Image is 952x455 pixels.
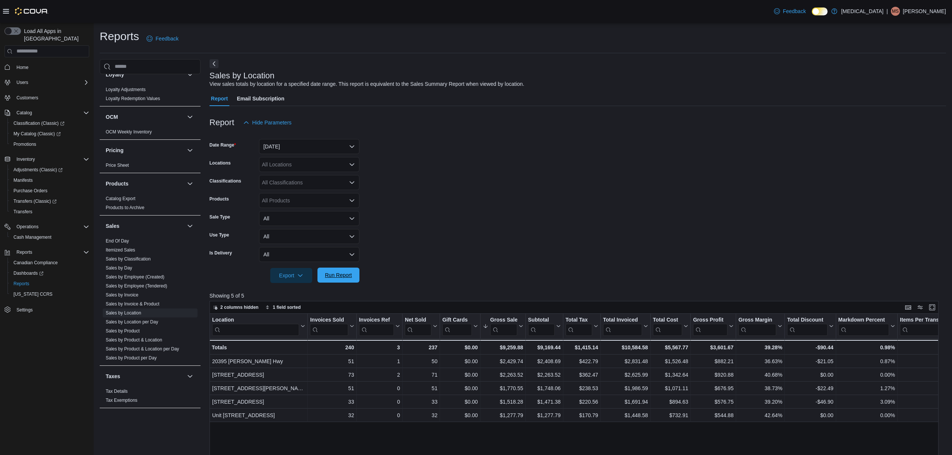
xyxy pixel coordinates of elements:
span: Export [275,268,308,283]
span: Catalog [13,108,89,117]
label: Is Delivery [210,250,232,256]
span: Cash Management [10,233,89,242]
button: Total Tax [566,316,598,335]
h3: Sales by Location [210,71,275,80]
div: $3,601.67 [693,343,733,352]
span: Catalog [16,110,32,116]
a: Tax Details [106,389,128,394]
span: Report [211,91,228,106]
button: Total Invoiced [603,316,648,335]
span: Promotions [13,141,36,147]
div: 51 [310,357,354,366]
button: Taxes [186,372,195,381]
a: Feedback [144,31,181,46]
a: Sales by Location per Day [106,319,158,325]
a: Transfers (Classic) [10,197,60,206]
span: Transfers [10,207,89,216]
a: Customers [13,93,41,102]
span: My Catalog (Classic) [10,129,89,138]
button: Net Sold [405,316,437,335]
button: Pricing [106,147,184,154]
div: Gross Sales [490,316,517,323]
div: 3 [359,343,400,352]
div: 51 [405,384,437,393]
div: $9,169.44 [528,343,561,352]
span: End Of Day [106,238,129,244]
p: [PERSON_NAME] [903,7,946,16]
div: 237 [405,343,437,352]
div: $2,429.74 [483,357,523,366]
div: Products [100,194,201,215]
button: Settings [1,304,92,315]
div: 71 [405,370,437,379]
div: $2,408.69 [528,357,561,366]
button: Operations [1,222,92,232]
a: Sales by Classification [106,256,151,262]
div: $0.00 [442,384,478,393]
h3: Report [210,118,234,127]
div: $1,415.14 [566,343,598,352]
button: Subtotal [528,316,561,335]
div: Net Sold [405,316,431,335]
div: $0.00 [442,370,478,379]
div: Total Tax [566,316,592,323]
h3: Taxes [106,373,120,380]
button: Cash Management [7,232,92,242]
a: Adjustments (Classic) [7,165,92,175]
h3: Loyalty [106,71,124,78]
a: Transfers [10,207,35,216]
button: Enter fullscreen [928,303,937,312]
a: Itemized Sales [106,247,135,253]
span: Sales by Day [106,265,132,271]
div: $5,567.77 [653,343,688,352]
button: Catalog [1,108,92,118]
span: Email Subscription [237,91,284,106]
a: Sales by Location [106,310,141,316]
span: Purchase Orders [13,188,48,194]
div: Total Cost [653,316,682,335]
button: Home [1,62,92,73]
div: $0.00 [442,343,478,352]
h3: OCM [106,113,118,121]
span: Purchase Orders [10,186,89,195]
span: Inventory [13,155,89,164]
input: Dark Mode [812,7,828,15]
button: Transfers [7,207,92,217]
a: Sales by Employee (Created) [106,274,165,280]
div: $10,584.58 [603,343,648,352]
span: Canadian Compliance [10,258,89,267]
div: Location [212,316,299,335]
span: Price Sheet [106,162,129,168]
div: $0.00 [787,370,833,379]
button: Gift Cards [442,316,478,335]
button: Sales [106,222,184,230]
div: 38.73% [738,384,782,393]
span: Transfers (Classic) [13,198,57,204]
a: My Catalog (Classic) [7,129,92,139]
button: All [259,247,359,262]
div: 0.87% [838,357,895,366]
div: Invoices Sold [310,316,348,323]
h1: Reports [100,29,139,44]
div: $1,342.64 [653,370,688,379]
span: Reports [13,248,89,257]
div: $1,071.11 [653,384,688,393]
span: Catalog Export [106,196,135,202]
a: Sales by Product per Day [106,355,157,361]
span: Settings [16,307,33,313]
button: OCM [106,113,184,121]
a: Settings [13,305,36,314]
div: 0 [359,384,400,393]
span: Classification (Classic) [13,120,64,126]
a: Reports [10,279,32,288]
div: $2,831.48 [603,357,648,366]
button: Inventory [1,154,92,165]
span: Operations [16,224,39,230]
button: Inventory [13,155,38,164]
div: Total Discount [787,316,827,323]
span: Run Report [325,271,352,279]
